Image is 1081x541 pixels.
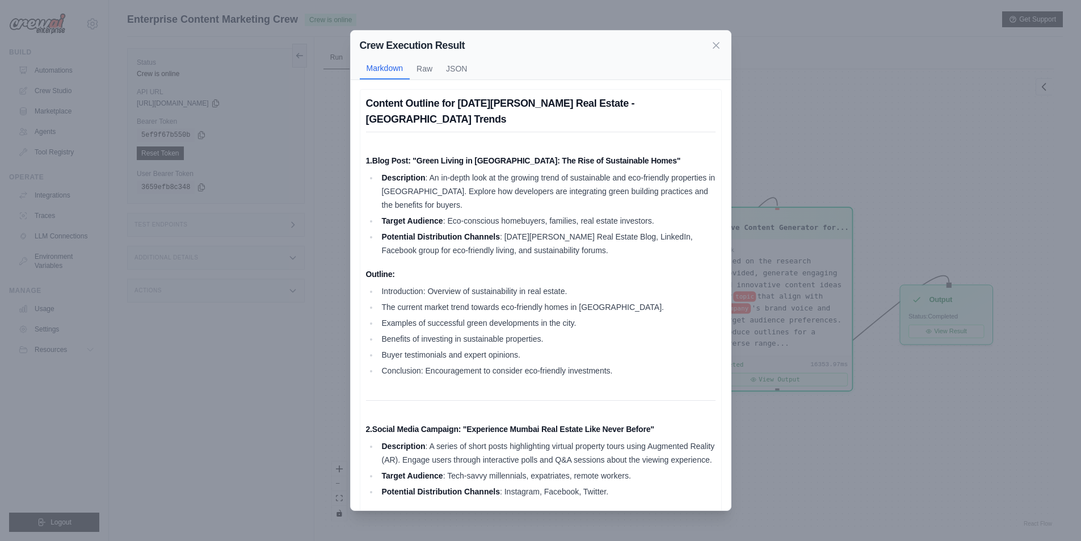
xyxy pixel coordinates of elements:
li: Buyer testimonials and expert opinions. [378,348,716,362]
li: : Tech-savvy millennials, expatriates, remote workers. [378,469,716,483]
li: The current market trend towards eco-friendly homes in [GEOGRAPHIC_DATA]. [378,300,716,314]
li: : Eco-conscious homebuyers, families, real estate investors. [378,214,716,228]
h4: 2. [366,423,716,435]
li: Conclusion: Encouragement to consider eco-friendly investments. [378,364,716,378]
iframe: Chat Widget [1024,487,1081,541]
strong: Target Audience [381,216,443,225]
li: : Instagram, Facebook, Twitter. [378,485,716,498]
h4: Outline: [366,510,716,521]
li: Examples of successful green developments in the city. [378,316,716,330]
strong: Description [381,173,425,182]
li: Introduction: Overview of sustainability in real estate. [378,284,716,298]
strong: Blog Post: "Green Living in [GEOGRAPHIC_DATA]: The Rise of Sustainable Homes" [372,156,680,165]
li: : A series of short posts highlighting virtual property tours using Augmented Reality (AR). Engag... [378,439,716,467]
button: JSON [439,58,474,79]
strong: Potential Distribution Channels [381,487,499,496]
strong: Social Media Campaign: "Experience Mumbai Real Estate Like Never Before" [372,425,654,434]
h4: Outline: [366,269,716,280]
strong: Target Audience [381,471,443,480]
button: Raw [410,58,439,79]
strong: Description [381,442,425,451]
strong: Potential Distribution Channels [381,232,499,241]
h4: 1. [366,155,716,166]
h3: Content Outline for [DATE][PERSON_NAME] Real Estate - [GEOGRAPHIC_DATA] Trends [366,95,716,127]
li: : [DATE][PERSON_NAME] Real Estate Blog, LinkedIn, Facebook group for eco-friendly living, and sus... [378,230,716,257]
button: Markdown [360,58,410,79]
li: : An in-depth look at the growing trend of sustainable and eco-friendly properties in [GEOGRAPHIC... [378,171,716,212]
li: Benefits of investing in sustainable properties. [378,332,716,346]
